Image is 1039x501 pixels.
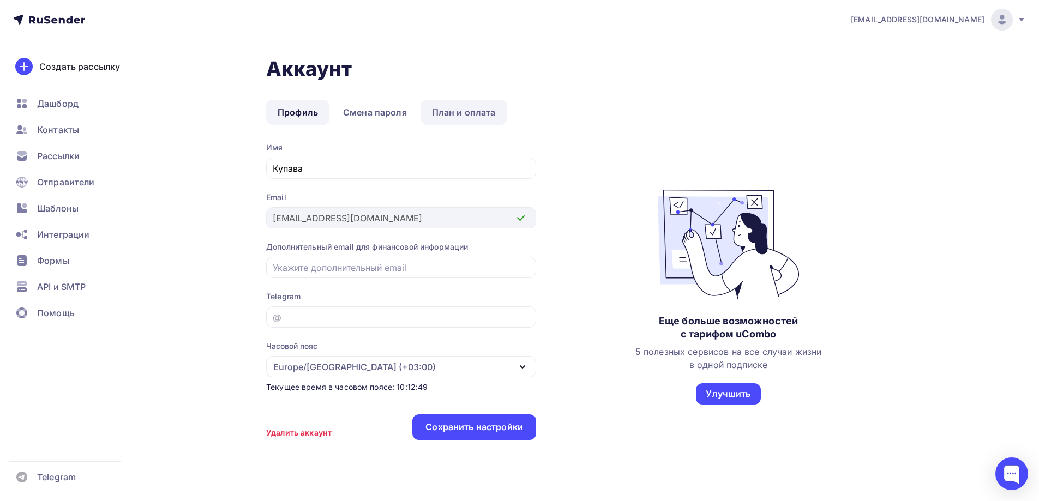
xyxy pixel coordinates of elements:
[266,57,921,81] h1: Аккаунт
[37,228,89,241] span: Интеграции
[37,149,80,162] span: Рассылки
[37,470,76,484] span: Telegram
[273,360,436,373] div: Europe/[GEOGRAPHIC_DATA] (+03:00)
[851,9,1026,31] a: [EMAIL_ADDRESS][DOMAIN_NAME]
[9,93,139,114] a: Дашборд
[37,123,79,136] span: Контакты
[9,171,139,193] a: Отправители
[9,197,139,219] a: Шаблоны
[37,97,79,110] span: Дашборд
[851,14,984,25] span: [EMAIL_ADDRESS][DOMAIN_NAME]
[266,291,536,302] div: Telegram
[266,427,332,438] div: Удалить аккаунт
[706,388,750,400] div: Улучшить
[266,341,536,377] button: Часовой пояс Europe/[GEOGRAPHIC_DATA] (+03:00)
[425,421,523,433] div: Сохранить настройки
[37,254,69,267] span: Формы
[421,100,507,125] a: План и оплата
[37,280,86,293] span: API и SMTP
[9,119,139,141] a: Контакты
[273,311,281,324] div: @
[37,176,95,189] span: Отправители
[635,345,821,371] div: 5 полезных сервисов на все случаи жизни в одной подписке
[266,341,317,352] div: Часовой пояс
[39,60,120,73] div: Создать рассылку
[273,162,530,175] input: Введите имя
[266,142,536,153] div: Имя
[266,242,536,252] div: Дополнительный email для финансовой информации
[266,100,329,125] a: Профиль
[266,192,536,203] div: Email
[332,100,418,125] a: Смена пароля
[266,382,536,393] div: Текущее время в часовом поясе: 10:12:49
[37,306,75,319] span: Помощь
[273,261,530,274] input: Укажите дополнительный email
[9,145,139,167] a: Рассылки
[37,202,79,215] span: Шаблоны
[659,315,798,341] div: Еще больше возможностей с тарифом uCombo
[9,250,139,271] a: Формы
